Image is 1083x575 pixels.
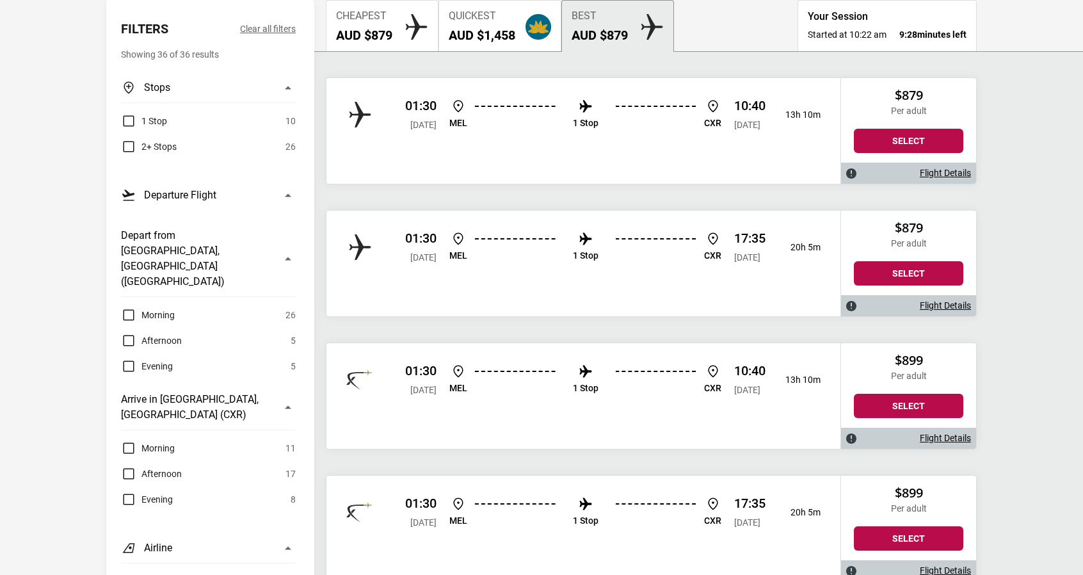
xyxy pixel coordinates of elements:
p: 10:40 [734,98,766,113]
p: Showing 36 of 36 results [121,47,296,62]
img: FlexFlight [346,499,372,525]
div: Flight Details [841,428,976,449]
span: 26 [285,139,296,154]
span: 17 [285,466,296,482]
p: CXR [704,383,721,394]
div: APG Network 01:30 [DATE] MEL 1 Stop CXR 10:40 [DATE] 13h 10m [326,78,840,184]
span: Afternoon [141,333,182,348]
p: MEL [449,515,467,526]
span: Morning [141,441,175,456]
h2: $879 [854,88,963,103]
strong: minutes left [899,28,967,41]
h2: AUD $879 [336,28,392,43]
p: 13h 10m [776,109,821,120]
h2: $899 [854,485,963,501]
label: Evening [121,359,173,374]
p: CXR [704,250,721,261]
button: Select [854,261,963,286]
a: Flight Details [920,168,971,179]
p: 17:35 [734,231,766,246]
h2: Filters [121,21,168,36]
p: 01:30 [405,363,437,378]
a: Flight Details [920,300,971,311]
h3: Airline [144,540,172,556]
label: Morning [121,441,175,456]
button: Airline [121,533,296,563]
div: FlexFlight 01:30 [DATE] MEL 1 Stop CXR 10:40 [DATE] 13h 10m [326,343,840,449]
span: Afternoon [141,466,182,482]
span: [DATE] [734,385,760,395]
h3: Stops [144,80,170,95]
span: Best [572,10,628,22]
h2: AUD $1,458 [449,28,515,43]
div: APG Network 01:30 [DATE] MEL 1 Stop CXR 17:35 [DATE] 20h 5m [326,211,840,316]
span: [DATE] [734,252,760,263]
span: 10 [285,113,296,129]
p: 1 Stop [573,515,598,526]
h2: $899 [854,353,963,368]
a: Flight Details [920,433,971,444]
label: 1 Stop [121,113,167,129]
span: 26 [285,307,296,323]
p: 13h 10m [776,375,821,385]
span: 11 [285,441,296,456]
button: Arrive in [GEOGRAPHIC_DATA], [GEOGRAPHIC_DATA] (CXR) [121,384,296,430]
p: 17:35 [734,496,766,511]
p: CXR [704,515,721,526]
span: 2+ Stops [141,139,177,154]
p: 01:30 [405,496,437,511]
p: MEL [449,250,467,261]
span: [DATE] [734,120,760,130]
p: MEL [449,118,467,129]
img: APG Network [346,102,372,127]
span: Started at 10:22 am [808,28,886,41]
span: [DATE] [410,385,437,395]
img: APG Network [346,234,372,260]
button: Select [854,526,963,551]
span: 9:28 [899,29,917,40]
p: Per adult [854,238,963,249]
p: 10:40 [734,363,766,378]
p: 01:30 [405,231,437,246]
p: 20h 5m [776,507,821,518]
h2: $879 [854,220,963,236]
button: Clear all filters [240,21,296,36]
p: 1 Stop [573,250,598,261]
p: 01:30 [405,98,437,113]
p: 20h 5m [776,242,821,253]
h3: Depart from [GEOGRAPHIC_DATA], [GEOGRAPHIC_DATA] ([GEOGRAPHIC_DATA]) [121,228,273,289]
label: Morning [121,307,175,323]
div: Flight Details [841,163,976,184]
button: Depart from [GEOGRAPHIC_DATA], [GEOGRAPHIC_DATA] ([GEOGRAPHIC_DATA]) [121,220,296,297]
span: [DATE] [734,517,760,528]
span: Cheapest [336,10,392,22]
span: Evening [141,492,173,507]
span: [DATE] [410,517,437,528]
h3: Arrive in [GEOGRAPHIC_DATA], [GEOGRAPHIC_DATA] (CXR) [121,392,273,423]
label: 2+ Stops [121,139,177,154]
span: Morning [141,307,175,323]
span: 1 Stop [141,113,167,129]
span: 5 [291,359,296,374]
span: [DATE] [410,252,437,263]
button: Select [854,394,963,418]
div: Flight Details [841,295,976,316]
h3: Departure Flight [144,188,216,203]
p: 1 Stop [573,118,598,129]
button: Departure Flight [121,180,296,210]
img: FlexFlight [346,367,372,393]
p: Per adult [854,503,963,514]
label: Evening [121,492,173,507]
button: Stops [121,72,296,103]
button: Select [854,129,963,153]
span: 8 [291,492,296,507]
p: Per adult [854,106,963,117]
h3: Your Session [808,10,967,23]
p: MEL [449,383,467,394]
p: 1 Stop [573,383,598,394]
label: Afternoon [121,466,182,482]
span: Evening [141,359,173,374]
span: 5 [291,333,296,348]
span: Quickest [449,10,515,22]
span: [DATE] [410,120,437,130]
